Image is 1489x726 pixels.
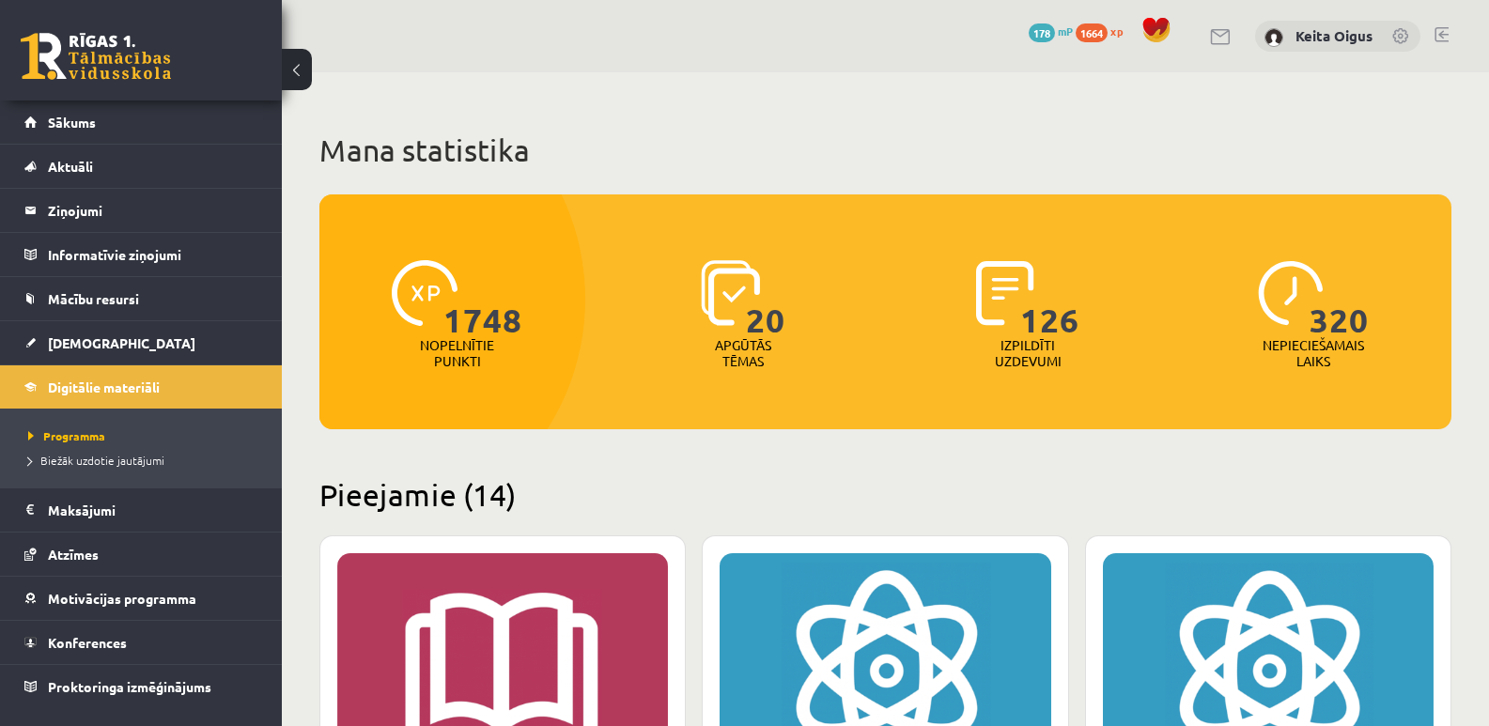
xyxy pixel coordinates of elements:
[1264,28,1283,47] img: Keita Oigus
[21,33,171,80] a: Rīgas 1. Tālmācības vidusskola
[28,428,105,443] span: Programma
[48,378,160,395] span: Digitālie materiāli
[392,260,458,326] img: icon-xp-0682a9bc20223a9ccc6f5883a126b849a74cddfe5390d2b41b4391c66f2066e7.svg
[48,189,258,232] legend: Ziņojumi
[24,621,258,664] a: Konferences
[48,590,196,607] span: Motivācijas programma
[976,260,1034,326] img: icon-completed-tasks-ad58ae20a441b2904462921112bc710f1caf180af7a3daa7317a5a94f2d26646.svg
[443,260,522,337] span: 1748
[706,337,780,369] p: Apgūtās tēmas
[48,290,139,307] span: Mācību resursi
[24,145,258,188] a: Aktuāli
[48,488,258,532] legend: Maksājumi
[48,114,96,131] span: Sākums
[1110,23,1123,39] span: xp
[24,321,258,364] a: [DEMOGRAPHIC_DATA]
[28,453,164,468] span: Biežāk uzdotie jautājumi
[420,337,494,369] p: Nopelnītie punkti
[1295,26,1373,45] a: Keita Oigus
[1029,23,1055,42] span: 178
[1076,23,1132,39] a: 1664 xp
[1258,260,1324,326] img: icon-clock-7be60019b62300814b6bd22b8e044499b485619524d84068768e800edab66f18.svg
[1020,260,1079,337] span: 126
[48,546,99,563] span: Atzīmes
[28,427,263,444] a: Programma
[24,277,258,320] a: Mācību resursi
[701,260,760,326] img: icon-learned-topics-4a711ccc23c960034f471b6e78daf4a3bad4a20eaf4de84257b87e66633f6470.svg
[48,334,195,351] span: [DEMOGRAPHIC_DATA]
[319,131,1451,169] h1: Mana statistika
[24,365,258,409] a: Digitālie materiāli
[48,678,211,695] span: Proktoringa izmēģinājums
[1076,23,1108,42] span: 1664
[1058,23,1073,39] span: mP
[24,233,258,276] a: Informatīvie ziņojumi
[1029,23,1073,39] a: 178 mP
[48,634,127,651] span: Konferences
[24,488,258,532] a: Maksājumi
[746,260,785,337] span: 20
[24,189,258,232] a: Ziņojumi
[48,233,258,276] legend: Informatīvie ziņojumi
[24,665,258,708] a: Proktoringa izmēģinājums
[28,452,263,469] a: Biežāk uzdotie jautājumi
[1263,337,1364,369] p: Nepieciešamais laiks
[24,100,258,144] a: Sākums
[991,337,1064,369] p: Izpildīti uzdevumi
[24,577,258,620] a: Motivācijas programma
[24,533,258,576] a: Atzīmes
[319,476,1451,513] h2: Pieejamie (14)
[1310,260,1369,337] span: 320
[48,158,93,175] span: Aktuāli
